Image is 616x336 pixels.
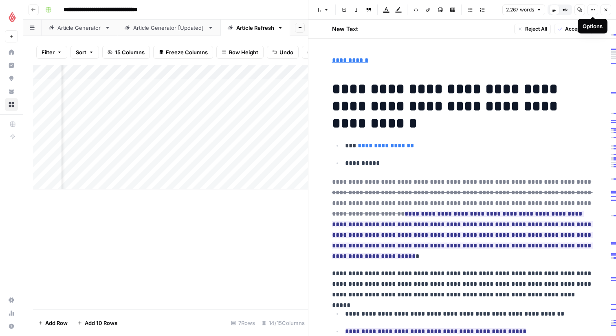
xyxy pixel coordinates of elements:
a: Opportunities [5,72,18,85]
span: Filter [42,48,55,56]
button: Add 10 Rows [73,316,122,329]
button: Freeze Columns [153,46,213,59]
a: Article Generator [42,20,117,36]
div: 14/15 Columns [258,316,308,329]
button: 2.267 words [502,4,545,15]
h2: New Text [332,25,358,33]
div: 7 Rows [228,316,258,329]
button: Row Height [216,46,264,59]
a: Home [5,46,18,59]
span: Reject All [525,25,547,33]
div: Options [583,22,603,30]
span: Accept All [565,25,589,33]
img: Lightspeed Logo [5,9,20,24]
div: Article Generator [57,24,101,32]
button: 15 Columns [102,46,150,59]
span: Freeze Columns [166,48,208,56]
a: Browse [5,98,18,111]
span: Sort [76,48,86,56]
button: Undo [267,46,299,59]
span: Undo [279,48,293,56]
button: Accept All [554,24,593,34]
a: Settings [5,294,18,307]
button: Workspace: Lightspeed [5,7,18,27]
span: 2.267 words [506,6,534,13]
button: Filter [36,46,67,59]
span: 15 Columns [115,48,145,56]
button: Help + Support [5,320,18,333]
a: Your Data [5,85,18,98]
button: Reject All [514,24,551,34]
div: Article Generator [Updated] [133,24,205,32]
a: Article Refresh [220,20,290,36]
span: Add Row [45,319,68,327]
a: Article Generator [Updated] [117,20,220,36]
span: Row Height [229,48,258,56]
a: Insights [5,59,18,72]
button: Add Row [33,316,73,329]
a: Usage [5,307,18,320]
button: Sort [70,46,99,59]
div: Article Refresh [236,24,274,32]
span: Add 10 Rows [85,319,117,327]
